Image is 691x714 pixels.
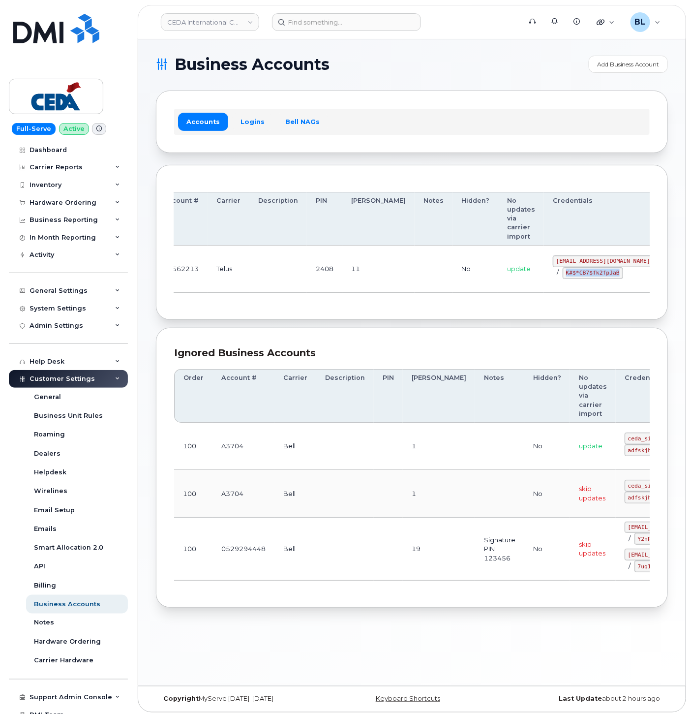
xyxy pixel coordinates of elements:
span: / [629,534,631,542]
div: MyServe [DATE]–[DATE] [156,695,327,703]
a: Logins [232,113,273,130]
span: / [629,562,631,570]
span: Business Accounts [175,57,330,72]
td: No [524,518,570,581]
th: Credentials [544,192,662,246]
code: 7uq1r6g@yJ [634,560,675,572]
th: [PERSON_NAME] [403,369,475,423]
td: No [524,470,570,517]
th: No updates via carrier import [570,369,616,423]
td: 100 [174,470,212,517]
a: Keyboard Shortcuts [376,695,440,703]
a: Bell NAGs [277,113,328,130]
div: about 2 hours ago [497,695,668,703]
td: 100 [174,518,212,581]
th: Order [174,369,212,423]
a: Accounts [178,113,228,130]
td: A3704 [212,470,274,517]
code: K#$*CB7$fk2fpJaB [563,267,623,279]
th: PIN [374,369,403,423]
th: Account # [212,369,274,423]
iframe: Messenger Launcher [648,671,684,707]
th: Notes [415,192,452,246]
th: Account # [154,192,208,246]
span: update [579,442,602,450]
th: Description [249,192,307,246]
td: 1 [403,423,475,470]
th: Carrier [208,192,249,246]
th: Hidden? [524,369,570,423]
code: [EMAIL_ADDRESS][DOMAIN_NAME] [553,255,654,267]
span: skip updates [579,485,605,502]
th: No updates via carrier import [498,192,544,246]
code: Y2nPAe@Gvw6 [634,533,678,545]
td: Signature PIN 123456 [475,518,524,581]
td: 40562213 [154,246,208,293]
div: Ignored Business Accounts [174,346,650,360]
th: Description [316,369,374,423]
th: Notes [475,369,524,423]
td: Bell [274,470,316,517]
td: No [524,423,570,470]
td: Telus [208,246,249,293]
span: / [557,268,559,276]
span: update [507,265,531,273]
th: [PERSON_NAME] [342,192,415,246]
td: 2408 [307,246,342,293]
td: A3704 [212,423,274,470]
td: 100 [174,423,212,470]
strong: Copyright [163,695,199,703]
td: Bell [274,518,316,581]
td: Bell [274,423,316,470]
td: 11 [342,246,415,293]
td: 0529294448 [212,518,274,581]
span: skip updates [579,540,605,558]
strong: Last Update [559,695,602,703]
th: Carrier [274,369,316,423]
td: No [452,246,498,293]
th: PIN [307,192,342,246]
a: Add Business Account [589,56,668,73]
td: 19 [403,518,475,581]
th: Hidden? [452,192,498,246]
td: 1 [403,470,475,517]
